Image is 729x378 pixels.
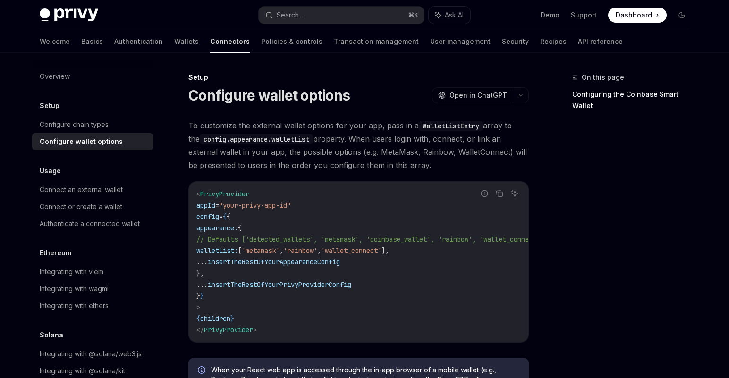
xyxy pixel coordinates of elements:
span: > [196,303,200,311]
a: Integrating with wagmi [32,280,153,297]
span: appearance: [196,224,238,232]
code: WalletListEntry [419,121,483,131]
img: dark logo [40,8,98,22]
span: { [196,314,200,323]
a: Demo [541,10,559,20]
span: </ [196,326,204,334]
div: Connect or create a wallet [40,201,122,212]
button: Ask AI [429,7,470,24]
a: Integrating with @solana/web3.js [32,345,153,362]
span: { [223,212,227,221]
a: Connect or create a wallet [32,198,153,215]
h5: Solana [40,329,63,341]
span: }, [196,269,204,277]
a: Basics [81,30,103,53]
a: Authenticate a connected wallet [32,215,153,232]
span: "your-privy-app-id" [219,201,291,210]
div: Authenticate a connected wallet [40,218,140,229]
span: Open in ChatGPT [449,91,507,100]
div: Integrating with ethers [40,300,109,311]
span: ... [196,258,208,266]
span: To customize the external wallet options for your app, pass in a array to the property. When user... [188,119,529,172]
span: [ [238,246,242,255]
button: Report incorrect code [478,187,491,200]
span: walletList: [196,246,238,255]
a: Integrating with ethers [32,297,153,314]
span: { [227,212,230,221]
span: = [215,201,219,210]
button: Ask AI [509,187,521,200]
span: ⌘ K [408,11,418,19]
h5: Ethereum [40,247,71,259]
button: Toggle dark mode [674,8,689,23]
span: = [219,212,223,221]
div: Configure wallet options [40,136,123,147]
div: Setup [188,73,529,82]
a: Connect an external wallet [32,181,153,198]
a: User management [430,30,491,53]
span: insertTheRestOfYourPrivyProviderConfig [208,280,351,289]
span: Dashboard [616,10,652,20]
span: ], [381,246,389,255]
span: { [238,224,242,232]
a: Security [502,30,529,53]
a: Integrating with viem [32,263,153,280]
a: Transaction management [334,30,419,53]
div: Integrating with viem [40,266,103,277]
div: Search... [277,9,303,21]
button: Search...⌘K [259,7,424,24]
span: children [200,314,230,323]
a: Connectors [210,30,250,53]
h5: Usage [40,165,61,176]
div: Integrating with wagmi [40,283,109,294]
a: Support [571,10,597,20]
a: Dashboard [608,8,667,23]
span: PrivyProvider [204,326,253,334]
div: Integrating with @solana/kit [40,365,125,377]
span: config [196,212,219,221]
a: Recipes [540,30,567,53]
a: Policies & controls [261,30,322,53]
div: Connect an external wallet [40,184,123,195]
div: Overview [40,71,70,82]
span: ... [196,280,208,289]
span: 'rainbow' [283,246,317,255]
span: PrivyProvider [200,190,249,198]
h5: Setup [40,100,59,111]
span: insertTheRestOfYourAppearanceConfig [208,258,340,266]
h1: Configure wallet options [188,87,350,104]
a: Wallets [174,30,199,53]
div: Integrating with @solana/web3.js [40,348,142,360]
a: API reference [578,30,623,53]
a: Configure wallet options [32,133,153,150]
span: } [196,292,200,300]
span: Ask AI [445,10,464,20]
span: 'metamask' [242,246,280,255]
a: Authentication [114,30,163,53]
button: Open in ChatGPT [432,87,513,103]
span: > [253,326,257,334]
a: Welcome [40,30,70,53]
a: Overview [32,68,153,85]
svg: Info [198,366,207,376]
span: 'wallet_connect' [321,246,381,255]
span: , [317,246,321,255]
a: Configure chain types [32,116,153,133]
code: config.appearance.walletList [200,134,313,144]
div: Configure chain types [40,119,109,130]
button: Copy the contents from the code block [493,187,506,200]
span: On this page [582,72,624,83]
span: , [280,246,283,255]
span: } [230,314,234,323]
a: Configuring the Coinbase Smart Wallet [572,87,697,113]
span: } [200,292,204,300]
span: appId [196,201,215,210]
span: // Defaults ['detected_wallets', 'metamask', 'coinbase_wallet', 'rainbow', 'wallet_connect'] [196,235,544,244]
span: < [196,190,200,198]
